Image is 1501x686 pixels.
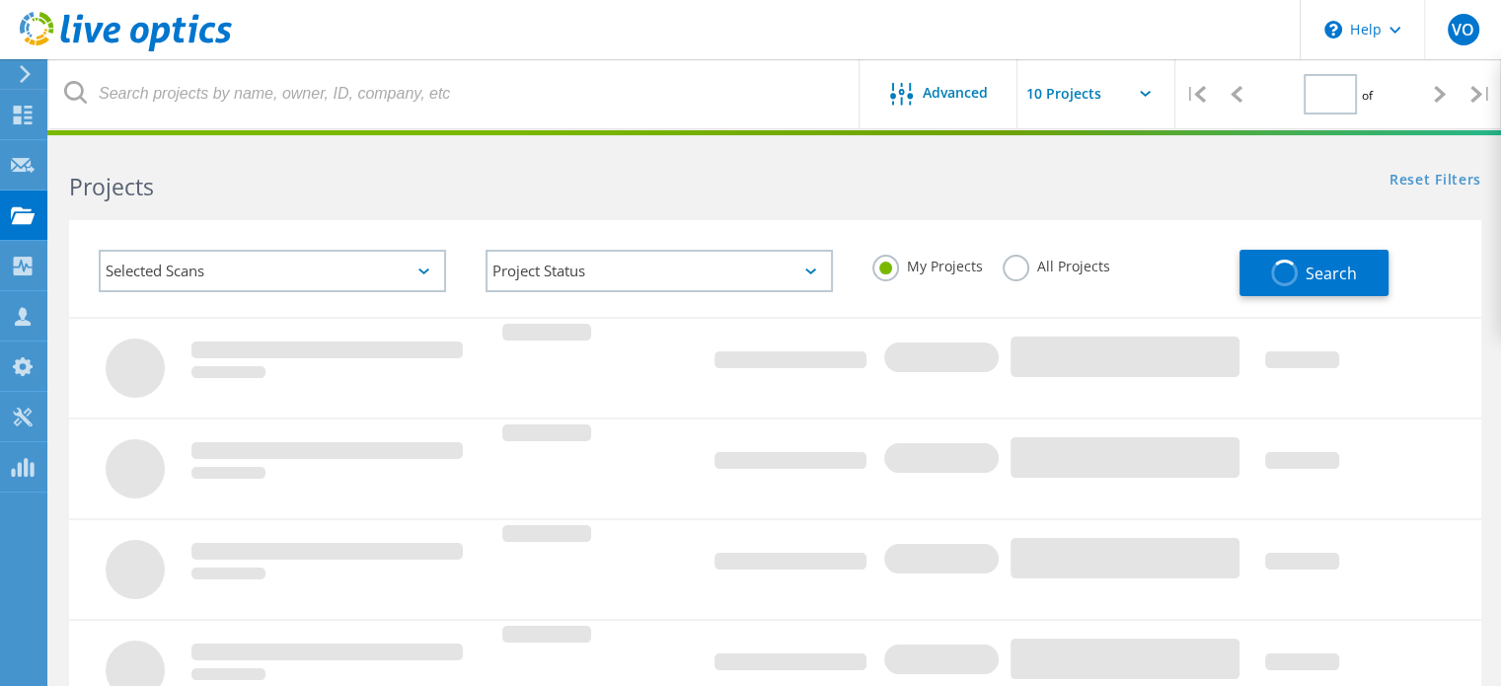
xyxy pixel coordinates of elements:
[1175,59,1216,129] div: |
[1461,59,1501,129] div: |
[99,250,446,292] div: Selected Scans
[872,255,983,273] label: My Projects
[1452,22,1474,38] span: VO
[1003,255,1110,273] label: All Projects
[69,171,154,202] b: Projects
[1362,87,1373,104] span: of
[49,59,861,128] input: Search projects by name, owner, ID, company, etc
[486,250,833,292] div: Project Status
[1324,21,1342,38] svg: \n
[20,41,232,55] a: Live Optics Dashboard
[1389,173,1481,190] a: Reset Filters
[923,86,988,100] span: Advanced
[1239,250,1388,296] button: Search
[1306,263,1357,284] span: Search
